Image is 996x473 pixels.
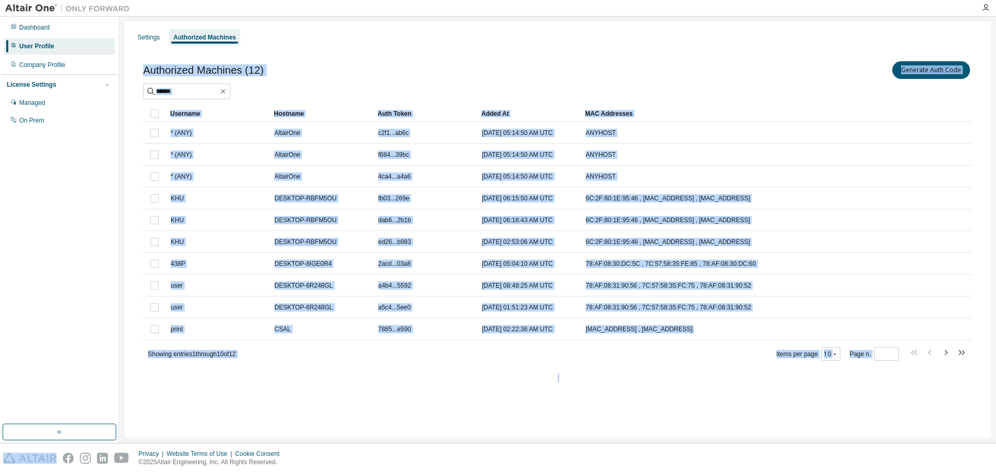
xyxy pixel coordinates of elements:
[114,453,129,464] img: youtube.svg
[378,172,411,181] span: 4ca4...a4a6
[482,216,553,224] span: [DATE] 06:16:43 AM UTC
[585,105,863,122] div: MAC Addresses
[5,3,135,13] img: Altair One
[274,172,300,181] span: AltairOne
[274,260,331,268] span: DESKTOP-8IGE0R4
[482,303,553,312] span: [DATE] 01:51:23 AM UTC
[274,216,337,224] span: DESKTOP-RBFM5OU
[378,216,411,224] span: dab6...2b1b
[235,450,285,458] div: Cookie Consent
[139,450,167,458] div: Privacy
[274,105,369,122] div: Hostname
[586,129,616,137] span: ANYHOST
[378,105,473,122] div: Auth Token
[850,347,899,361] span: Page n.
[148,350,236,358] span: Showing entries 1 through 10 of 12
[482,238,553,246] span: [DATE] 02:53:06 AM UTC
[80,453,91,464] img: instagram.svg
[274,129,300,137] span: AltairOne
[274,151,300,159] span: AltairOne
[171,281,183,290] span: user
[170,105,266,122] div: Username
[482,194,553,202] span: [DATE] 06:15:50 AM UTC
[586,260,756,268] span: 78:AF:08:30:DC:5C , 7C:57:58:35:FE:85 , 78:AF:08:30:DC:60
[586,151,616,159] span: ANYHOST
[482,325,553,333] span: [DATE] 02:22:36 AM UTC
[171,151,192,159] span: * (ANY)
[482,172,553,181] span: [DATE] 05:14:50 AM UTC
[19,23,50,32] div: Dashboard
[171,194,184,202] span: KHU
[171,325,183,333] span: print
[378,260,411,268] span: 2acd...03a8
[171,260,185,268] span: 438P
[378,281,411,290] span: a4b4...5592
[19,61,65,69] div: Company Profile
[482,129,553,137] span: [DATE] 05:14:50 AM UTC
[63,453,74,464] img: facebook.svg
[139,458,286,467] p: © 2025 Altair Engineering, Inc. All Rights Reserved.
[777,347,840,361] span: Items per page
[482,281,553,290] span: [DATE] 08:48:25 AM UTC
[586,172,616,181] span: ANYHOST
[586,216,750,224] span: 6C:2F:80:1E:95:46 , [MAC_ADDRESS] , [MAC_ADDRESS]
[173,33,236,42] div: Authorized Machines
[586,238,750,246] span: 6C:2F:80:1E:95:46 , [MAC_ADDRESS] , [MAC_ADDRESS]
[171,172,192,181] span: * (ANY)
[378,325,411,333] span: 7885...e590
[19,42,54,50] div: User Profile
[892,61,970,79] button: Generate Auth Code
[3,453,57,464] img: altair_logo.svg
[586,281,751,290] span: 78:AF:08:31:90:56 , 7C:57:58:35:FC:75 , 78:AF:08:31:90:52
[274,303,333,312] span: DESKTOP-6R248GL
[274,194,337,202] span: DESKTOP-RBFM5OU
[171,238,184,246] span: KHU
[378,194,409,202] span: fb03...269e
[274,281,333,290] span: DESKTOP-6R248GL
[167,450,235,458] div: Website Terms of Use
[171,303,183,312] span: user
[171,129,192,137] span: * (ANY)
[274,238,337,246] span: DESKTOP-RBFM5OU
[378,303,411,312] span: a5c4...5ee0
[97,453,108,464] img: linkedin.svg
[482,260,553,268] span: [DATE] 05:04:10 AM UTC
[378,151,409,159] span: f684...39bc
[143,64,264,76] span: Authorized Machines (12)
[586,303,751,312] span: 78:AF:08:31:90:56 , 7C:57:58:35:FC:75 , 78:AF:08:31:90:52
[274,325,290,333] span: CSAL
[482,151,553,159] span: [DATE] 05:14:50 AM UTC
[19,116,44,125] div: On Prem
[7,80,56,89] div: License Settings
[19,99,45,107] div: Managed
[586,325,693,333] span: [MAC_ADDRESS] , [MAC_ADDRESS]
[824,350,838,358] button: 10
[481,105,577,122] div: Added At
[586,194,750,202] span: 6C:2F:80:1E:95:46 , [MAC_ADDRESS] , [MAC_ADDRESS]
[171,216,184,224] span: KHU
[137,33,160,42] div: Settings
[378,129,409,137] span: c2f1...ab6c
[378,238,411,246] span: ed26...b983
